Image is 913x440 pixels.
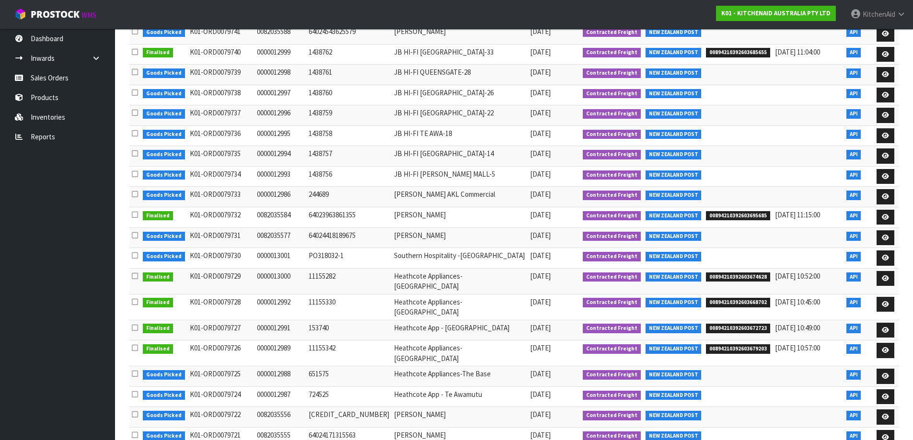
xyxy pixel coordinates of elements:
[254,44,306,65] td: 0000012999
[254,268,306,294] td: 0000013000
[646,252,702,261] span: NEW ZEALAND POST
[254,294,306,320] td: 0000012992
[306,85,392,105] td: 1438760
[392,407,528,428] td: [PERSON_NAME]
[254,320,306,340] td: 0000012991
[143,370,185,380] span: Goods Picked
[646,391,702,400] span: NEW ZEALAND POST
[392,294,528,320] td: Heathcote Appliances-[GEOGRAPHIC_DATA]
[392,146,528,167] td: JB HI-FI [GEOGRAPHIC_DATA]-14
[646,344,702,354] span: NEW ZEALAND POST
[530,410,551,419] span: [DATE]
[187,187,254,207] td: K01-ORD0079733
[530,231,551,240] span: [DATE]
[775,323,820,332] span: [DATE] 10:49:00
[31,8,80,21] span: ProStock
[187,407,254,428] td: K01-ORD0079722
[846,344,861,354] span: API
[306,386,392,407] td: 724525
[846,272,861,282] span: API
[583,232,641,241] span: Contracted Freight
[392,44,528,65] td: JB HI-FI [GEOGRAPHIC_DATA]-33
[583,272,641,282] span: Contracted Freight
[187,386,254,407] td: K01-ORD0079724
[254,125,306,146] td: 0000012995
[392,386,528,407] td: Heathcote App - Te Awamutu
[143,48,173,57] span: Finalised
[187,65,254,85] td: K01-ORD0079739
[775,271,820,281] span: [DATE] 10:52:00
[646,272,702,282] span: NEW ZEALAND POST
[846,109,861,119] span: API
[306,320,392,340] td: 153740
[254,248,306,269] td: 0000013001
[530,343,551,352] span: [DATE]
[530,47,551,56] span: [DATE]
[187,146,254,167] td: K01-ORD0079735
[306,65,392,85] td: 1438761
[254,105,306,126] td: 0000012996
[392,227,528,248] td: [PERSON_NAME]
[863,10,895,19] span: KitchenAid
[530,68,551,77] span: [DATE]
[392,187,528,207] td: [PERSON_NAME] AKL Commercial
[530,251,551,260] span: [DATE]
[530,190,551,199] span: [DATE]
[254,407,306,428] td: 0082035556
[392,105,528,126] td: JB HI-FI [GEOGRAPHIC_DATA]-22
[254,65,306,85] td: 0000012998
[583,109,641,119] span: Contracted Freight
[392,248,528,269] td: Southern Hospitality -[GEOGRAPHIC_DATA]
[187,105,254,126] td: K01-ORD0079737
[530,323,551,332] span: [DATE]
[583,48,641,57] span: Contracted Freight
[187,227,254,248] td: K01-ORD0079731
[583,89,641,99] span: Contracted Freight
[306,340,392,366] td: 11155342
[143,150,185,159] span: Goods Picked
[306,268,392,294] td: 11155282
[187,125,254,146] td: K01-ORD0079736
[254,146,306,167] td: 0000012994
[143,391,185,400] span: Goods Picked
[254,340,306,366] td: 0000012989
[254,85,306,105] td: 0000012997
[530,129,551,138] span: [DATE]
[775,343,820,352] span: [DATE] 10:57:00
[583,370,641,380] span: Contracted Freight
[583,411,641,420] span: Contracted Freight
[306,44,392,65] td: 1438762
[143,324,173,333] span: Finalised
[143,191,185,200] span: Goods Picked
[846,68,861,78] span: API
[306,248,392,269] td: PO318032-1
[187,294,254,320] td: K01-ORD0079728
[583,391,641,400] span: Contracted Freight
[646,68,702,78] span: NEW ZEALAND POST
[306,407,392,428] td: [CREDIT_CARD_NUMBER]
[706,211,770,221] span: 00894210392603695685
[187,268,254,294] td: K01-ORD0079729
[706,344,770,354] span: 00894210392603679203
[646,170,702,180] span: NEW ZEALAND POST
[775,210,820,219] span: [DATE] 11:15:00
[583,68,641,78] span: Contracted Freight
[646,130,702,139] span: NEW ZEALAND POST
[392,207,528,227] td: [PERSON_NAME]
[583,252,641,261] span: Contracted Freight
[187,340,254,366] td: K01-ORD0079726
[143,28,185,37] span: Goods Picked
[143,411,185,420] span: Goods Picked
[143,211,173,221] span: Finalised
[706,272,770,282] span: 00894210392603674628
[846,89,861,99] span: API
[392,125,528,146] td: JB HI-FI TE AWA-18
[530,108,551,117] span: [DATE]
[583,170,641,180] span: Contracted Freight
[254,166,306,187] td: 0000012993
[646,28,702,37] span: NEW ZEALAND POST
[846,211,861,221] span: API
[530,430,551,440] span: [DATE]
[254,207,306,227] td: 0082035584
[530,88,551,97] span: [DATE]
